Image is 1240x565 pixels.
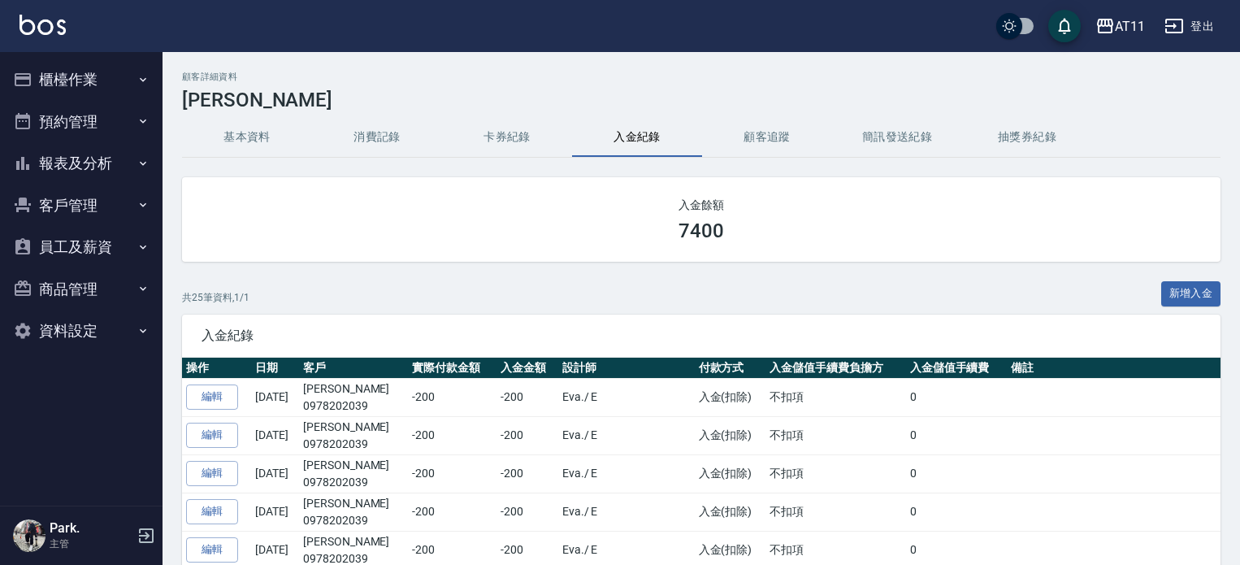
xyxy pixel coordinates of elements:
[7,226,156,268] button: 員工及薪資
[186,423,238,448] a: 編輯
[299,378,408,416] td: [PERSON_NAME]
[765,416,906,454] td: 不扣項
[1158,11,1220,41] button: 登出
[408,416,496,454] td: -200
[558,454,695,493] td: Eva. / E
[408,378,496,416] td: -200
[7,142,156,185] button: 報表及分析
[299,416,408,454] td: [PERSON_NAME]
[906,358,1007,379] th: 入金儲值手續費
[558,416,695,454] td: Eva. / E
[251,454,299,493] td: [DATE]
[251,416,299,454] td: [DATE]
[1089,10,1151,43] button: AT11
[186,537,238,563] a: 編輯
[558,493,695,531] td: Eva. / E
[182,290,249,305] p: 共 25 筆資料, 1 / 1
[408,493,496,531] td: -200
[7,268,156,311] button: 商品管理
[765,378,906,416] td: 不扣項
[1007,358,1220,379] th: 備註
[695,358,765,379] th: 付款方式
[251,358,299,379] th: 日期
[7,59,156,101] button: 櫃檯作業
[962,118,1092,157] button: 抽獎券紀錄
[186,499,238,524] a: 編輯
[695,378,765,416] td: 入金(扣除)
[832,118,962,157] button: 簡訊發送紀錄
[202,197,1201,213] h2: 入金餘額
[408,454,496,493] td: -200
[7,101,156,143] button: 預約管理
[299,493,408,531] td: [PERSON_NAME]
[702,118,832,157] button: 顧客追蹤
[303,398,404,415] p: 0978202039
[1048,10,1081,42] button: save
[50,537,132,551] p: 主管
[303,474,404,491] p: 0978202039
[558,358,695,379] th: 設計師
[408,358,496,379] th: 實際付款金額
[299,454,408,493] td: [PERSON_NAME]
[7,185,156,227] button: 客戶管理
[496,378,558,416] td: -200
[182,358,251,379] th: 操作
[182,89,1220,111] h3: [PERSON_NAME]
[496,493,558,531] td: -200
[20,15,66,35] img: Logo
[906,416,1007,454] td: 0
[765,454,906,493] td: 不扣項
[679,219,724,242] h3: 7400
[299,358,408,379] th: 客戶
[695,416,765,454] td: 入金(扣除)
[182,118,312,157] button: 基本資料
[1161,281,1221,306] button: 新增入金
[695,493,765,531] td: 入金(扣除)
[303,512,404,529] p: 0978202039
[186,461,238,486] a: 編輯
[906,378,1007,416] td: 0
[572,118,702,157] button: 入金紀錄
[186,385,238,410] a: 編輯
[7,310,156,352] button: 資料設定
[13,519,46,552] img: Person
[496,358,558,379] th: 入金金額
[765,493,906,531] td: 不扣項
[558,378,695,416] td: Eva. / E
[202,328,1201,344] span: 入金紀錄
[906,493,1007,531] td: 0
[182,72,1220,82] h2: 顧客詳細資料
[251,378,299,416] td: [DATE]
[496,454,558,493] td: -200
[1115,16,1145,37] div: AT11
[442,118,572,157] button: 卡券紀錄
[251,493,299,531] td: [DATE]
[303,436,404,453] p: 0978202039
[906,454,1007,493] td: 0
[765,358,906,379] th: 入金儲值手續費負擔方
[496,416,558,454] td: -200
[312,118,442,157] button: 消費記錄
[50,520,132,537] h5: Park.
[695,454,765,493] td: 入金(扣除)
